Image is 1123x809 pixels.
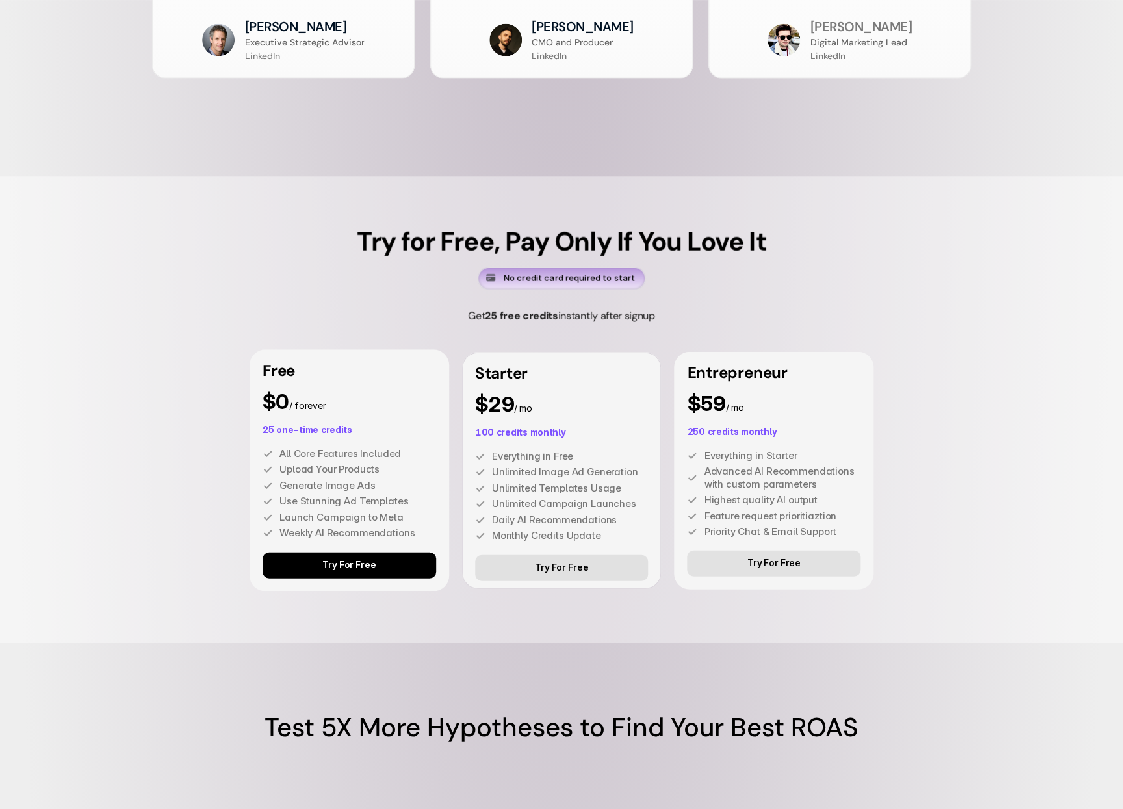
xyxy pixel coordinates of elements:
[492,497,649,510] p: Unlimited Campaign Launches
[492,481,649,494] p: Unlimited Templates Usage
[52,708,1071,745] h1: Test 5X More Hypotheses to Find Your Best ROAS
[810,35,907,49] p: Digital Marketing Lead
[514,402,532,413] span: / mo
[704,493,860,506] p: Highest quality AI output
[279,447,436,460] p: All Core Features Included
[475,391,514,416] span: $29
[263,391,436,412] p: / forever
[704,509,860,522] p: Feature request prioritiaztion
[244,35,364,49] p: Executive Strategic Advisor
[263,552,436,578] a: Try For Free
[475,554,649,580] a: Try For Free
[492,513,649,526] p: Daily AI Recommendations
[687,427,860,436] p: 250 credits monthly
[492,449,649,462] p: Everything in Free
[279,510,436,523] p: Launch Campaign to Meta
[263,425,436,434] p: 25 one-time credits
[263,388,289,414] span: $0
[704,464,860,490] p: Advanced AI Recommendations with custom parameters
[485,308,558,322] span: 25 free credits
[322,559,376,570] p: Try For Free
[747,557,801,568] p: Try For Free
[279,526,436,539] p: Weekly AI Recommendations
[279,494,436,507] p: Use Stunning Ad Templates
[535,562,588,573] p: Try For Free
[412,303,711,329] h5: Get instantly after signup
[687,390,725,416] span: $59
[687,550,860,576] a: Try For Free
[504,271,635,284] p: No credit card required to start
[244,49,279,61] a: LinkedIn
[810,49,845,61] a: LinkedIn
[492,529,649,541] p: Monthly Credits Update
[357,228,766,254] h5: Try for Free, Pay Only If You Love It
[532,35,613,49] p: CMO and Producer
[532,49,567,61] a: LinkedIn
[704,449,860,462] p: Everything in Starter
[492,465,649,478] p: Unlimited Image Ad Generation
[704,525,860,538] p: Priority Chat & Email Support
[279,479,436,492] p: Generate Image Ads
[279,462,436,475] p: Upload Your Products
[810,18,912,34] a: [PERSON_NAME]
[475,427,649,436] p: 100 credits monthly
[244,17,346,35] h3: [PERSON_NAME]
[263,362,436,378] p: Free
[687,364,860,380] p: Entrepreneur
[725,401,743,412] span: / mo
[475,365,649,380] p: Starter
[532,17,634,35] h3: [PERSON_NAME]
